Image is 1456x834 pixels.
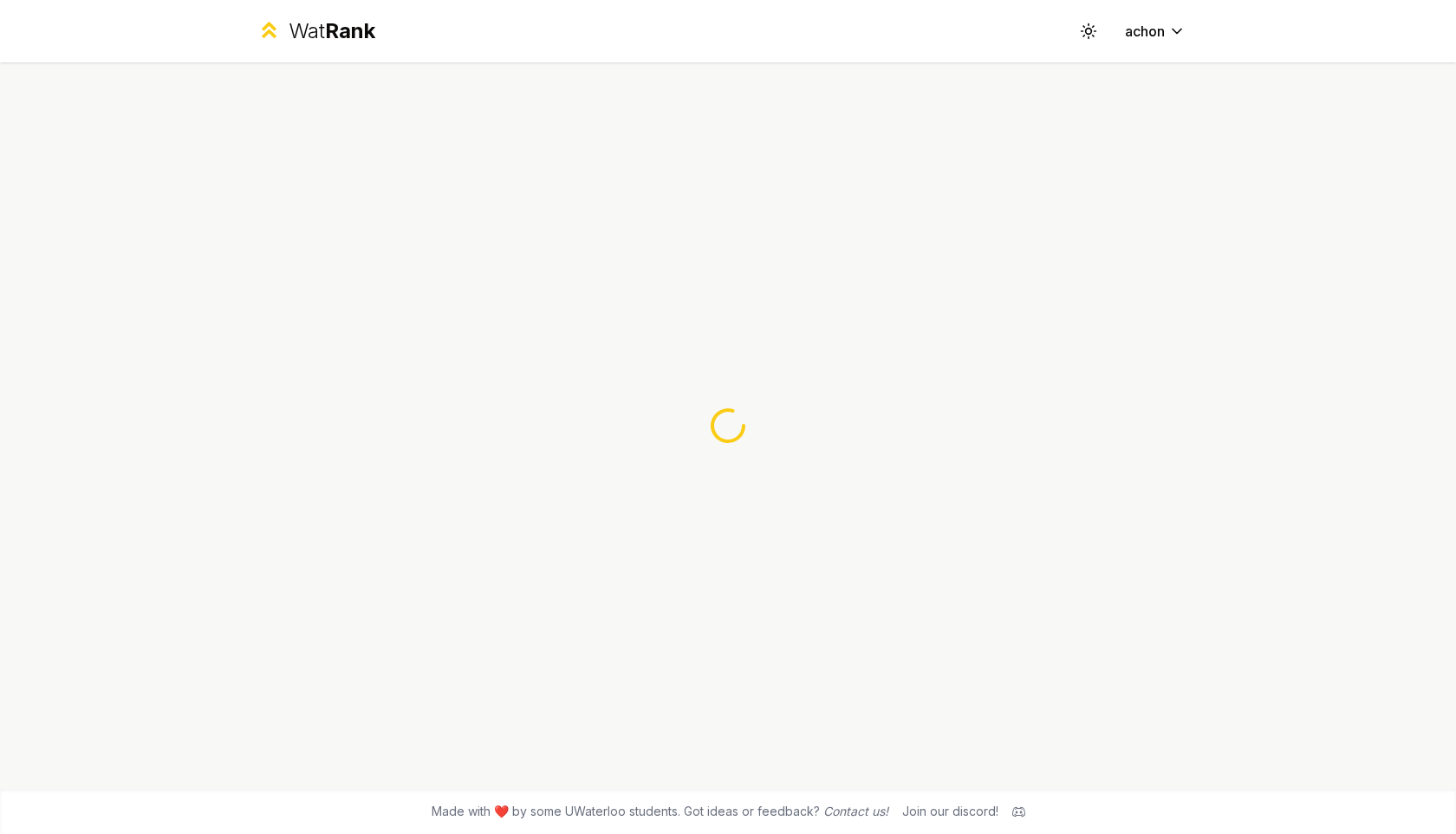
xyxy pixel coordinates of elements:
span: achon [1125,21,1165,42]
div: Wat [289,17,375,45]
span: Rank [325,18,375,43]
button: achon [1111,16,1199,47]
div: Join our discord! [902,803,998,820]
a: WatRank [257,17,375,45]
a: Contact us! [823,804,888,818]
span: Made with ❤️ by some UWaterloo students. Got ideas or feedback? [432,803,888,820]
